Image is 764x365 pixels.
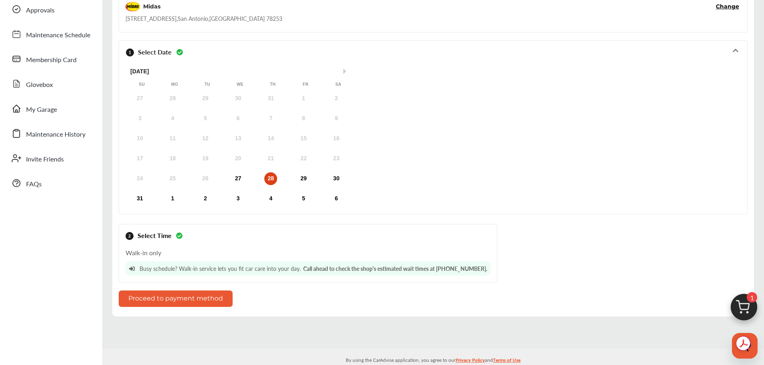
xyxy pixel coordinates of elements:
[126,261,490,276] div: Busy schedule? Walk-in service lets you fit car care into your day.
[26,154,64,165] span: Invite Friends
[126,2,140,11] img: Midas+Logo_RGB.png
[203,82,211,87] div: Tu
[26,105,57,115] span: My Garage
[126,44,741,60] div: Select Date
[199,152,212,165] div: Not available Tuesday, August 19th, 2025
[134,172,146,185] div: Not available Sunday, August 24th, 2025
[26,55,77,65] span: Membership Card
[232,192,245,205] div: Choose Wednesday, September 3rd, 2025
[199,112,212,125] div: Not available Tuesday, August 5th, 2025
[134,132,146,145] div: Not available Sunday, August 10th, 2025
[264,92,277,105] div: Not available Thursday, July 31st, 2025
[26,129,85,140] span: Maintenance History
[297,152,310,165] div: Not available Friday, August 22nd, 2025
[330,192,343,205] div: Choose Saturday, September 6th, 2025
[232,92,245,105] div: Not available Wednesday, July 30th, 2025
[330,112,343,125] div: Not available Saturday, August 9th, 2025
[134,112,146,125] div: Not available Sunday, August 3rd, 2025
[725,290,763,329] img: cart_icon.3d0951e8.svg
[7,123,94,144] a: Maintenance History
[7,173,94,194] a: FAQs
[297,112,310,125] div: Not available Friday, August 8th, 2025
[264,132,277,145] div: Not available Thursday, August 14th, 2025
[264,172,277,185] div: Choose Thursday, August 28th, 2025
[126,232,134,240] div: 2
[232,172,245,185] div: Choose Wednesday, August 27th, 2025
[199,92,212,105] div: Not available Tuesday, July 29th, 2025
[166,172,179,185] div: Not available Monday, August 25th, 2025
[199,132,212,145] div: Not available Tuesday, August 12th, 2025
[166,112,179,125] div: Not available Monday, August 4th, 2025
[126,231,490,240] div: Select Time
[126,244,490,276] div: Walk-in only
[134,152,146,165] div: Not available Sunday, August 17th, 2025
[26,5,55,16] span: Approvals
[297,172,310,185] div: Choose Friday, August 29th, 2025
[126,48,134,56] div: 1
[297,132,310,145] div: Not available Friday, August 15th, 2025
[126,14,282,22] div: [STREET_ADDRESS] , San Antonio , [GEOGRAPHIC_DATA] 78253
[269,82,277,87] div: Th
[134,92,146,105] div: Not available Sunday, July 27th, 2025
[166,132,179,145] div: Not available Monday, August 11th, 2025
[138,82,146,87] div: Su
[166,192,179,205] div: Choose Monday, September 1st, 2025
[343,69,349,74] button: Next Month
[170,82,178,87] div: Mo
[330,92,343,105] div: Not available Saturday, August 2nd, 2025
[7,24,94,44] a: Maintenance Schedule
[119,290,233,307] button: Proceed to payment method
[232,112,245,125] div: Not available Wednesday, August 6th, 2025
[143,2,160,10] div: Midas
[297,92,310,105] div: Not available Friday, August 1st, 2025
[747,292,757,302] span: 1
[232,132,245,145] div: Not available Wednesday, August 13th, 2025
[732,333,758,359] iframe: Button to launch messaging window
[126,68,355,75] div: [DATE]
[264,152,277,165] div: Not available Thursday, August 21st, 2025
[26,80,53,90] span: Glovebox
[716,2,739,10] button: Change
[166,92,179,105] div: Not available Monday, July 28th, 2025
[334,82,342,87] div: Sa
[7,98,94,119] a: My Garage
[26,179,42,190] span: FAQs
[264,192,277,205] div: Choose Thursday, September 4th, 2025
[236,82,244,87] div: We
[134,192,146,205] div: Choose Sunday, August 31st, 2025
[302,82,310,87] div: Fr
[166,152,179,165] div: Not available Monday, August 18th, 2025
[26,30,90,40] span: Maintenance Schedule
[330,132,343,145] div: Not available Saturday, August 16th, 2025
[199,192,212,205] div: Choose Tuesday, September 2nd, 2025
[330,172,343,185] div: Choose Saturday, August 30th, 2025
[7,148,94,169] a: Invite Friends
[124,91,353,207] div: month 2025-08
[232,152,245,165] div: Not available Wednesday, August 20th, 2025
[102,355,764,364] p: By using the CarAdvise application, you agree to our and
[297,192,310,205] div: Choose Friday, September 5th, 2025
[7,48,94,69] a: Membership Card
[199,172,212,185] div: Not available Tuesday, August 26th, 2025
[7,73,94,94] a: Glovebox
[264,112,277,125] div: Not available Thursday, August 7th, 2025
[330,152,343,165] div: Not available Saturday, August 23rd, 2025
